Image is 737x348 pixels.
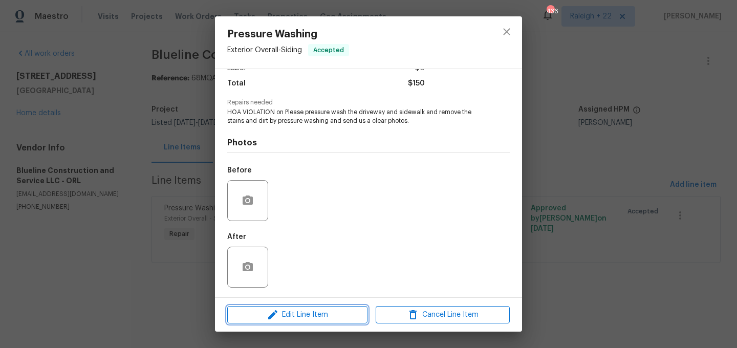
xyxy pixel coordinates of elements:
span: Accepted [309,45,348,55]
span: Total [227,76,246,91]
button: Edit Line Item [227,306,367,324]
h4: Photos [227,138,510,148]
button: close [494,19,519,44]
span: Repairs needed [227,99,510,106]
span: Exterior Overall - Siding [227,47,302,54]
span: Edit Line Item [230,309,364,321]
span: Pressure Washing [227,29,349,40]
span: $0 [415,61,425,76]
div: 436 [547,6,554,16]
span: Cancel Line Item [379,309,507,321]
h5: Before [227,167,252,174]
button: Cancel Line Item [376,306,510,324]
h5: After [227,233,246,241]
span: Labor [227,61,247,76]
span: HOA VIOLATION on Please pressure wash the driveway and sidewalk and remove the stains and dirt by... [227,108,482,125]
span: $150 [408,76,425,91]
